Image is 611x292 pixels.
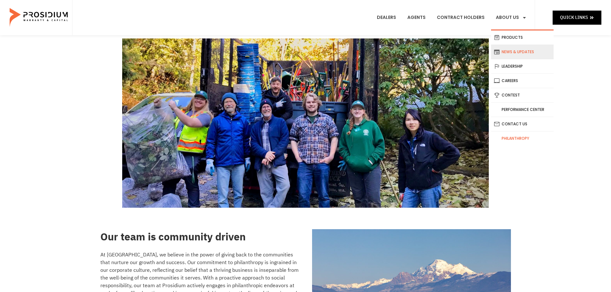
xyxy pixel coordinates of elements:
a: Performance Center [491,103,554,117]
a: Philanthropy [491,131,554,146]
a: News & Updates [491,45,554,59]
a: Contact Us [491,117,554,131]
a: Careers [491,74,554,88]
ul: About Us [491,29,554,146]
a: Leadership [491,59,554,73]
a: Contest [491,88,554,102]
a: Quick Links [553,11,601,24]
a: Contract Holders [432,6,489,29]
nav: Menu [372,6,531,29]
a: Products [491,30,554,45]
img: 315555157_10223079968127524_6672320868873200771_n [122,38,489,208]
a: Dealers [372,6,401,29]
a: Agents [403,6,430,29]
a: About Us [491,6,531,29]
h1: Our team is community driven [100,229,299,245]
span: Quick Links [560,13,588,21]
